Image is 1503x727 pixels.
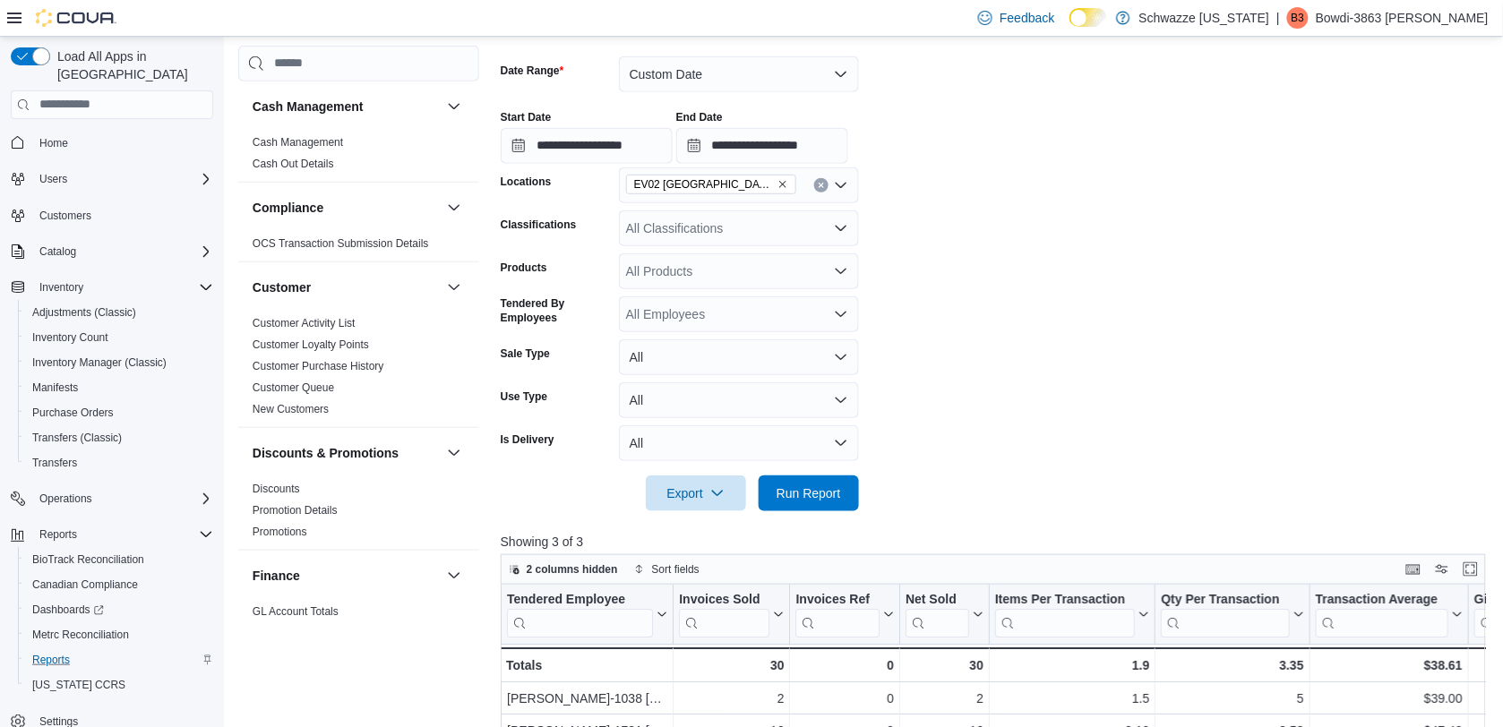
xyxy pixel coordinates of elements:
[443,564,465,586] button: Finance
[507,591,667,637] button: Tendered Employee
[32,355,167,370] span: Inventory Manager (Classic)
[1403,559,1424,580] button: Keyboard shortcuts
[253,402,329,415] a: New Customers
[253,603,339,618] span: GL Account Totals
[759,475,859,511] button: Run Report
[253,278,311,295] h3: Customer
[443,95,465,116] button: Cash Management
[253,380,334,394] span: Customer Queue
[253,443,440,461] button: Discounts & Promotions
[25,599,213,620] span: Dashboards
[25,377,213,398] span: Manifests
[50,47,213,83] span: Load All Apps in [GEOGRAPHIC_DATA]
[25,624,136,646] a: Metrc Reconciliation
[501,110,552,124] label: Start Date
[4,275,220,300] button: Inventory
[18,425,220,450] button: Transfers (Classic)
[906,591,969,637] div: Net Sold
[501,533,1497,551] p: Showing 3 of 3
[32,132,213,154] span: Home
[18,597,220,622] a: Dashboards
[1069,8,1107,27] input: Dark Mode
[253,316,356,329] a: Customer Activity List
[676,128,848,164] input: Press the down key to open a popover containing a calendar.
[18,450,220,475] button: Transfers
[253,358,384,372] span: Customer Purchase History
[238,600,479,650] div: Finance
[39,136,68,150] span: Home
[32,205,99,227] a: Customers
[253,359,384,372] a: Customer Purchase History
[501,218,577,232] label: Classifications
[1315,591,1462,637] button: Transaction Average
[995,591,1136,637] div: Items Per Transaction
[501,175,552,189] label: Locations
[995,591,1150,637] button: Items Per Transaction
[995,654,1150,676] div: 1.9
[25,427,129,449] a: Transfers (Classic)
[39,280,83,295] span: Inventory
[906,591,983,637] button: Net Sold
[32,552,144,567] span: BioTrack Reconciliation
[253,502,338,517] span: Promotion Details
[32,204,213,227] span: Customers
[253,481,300,495] span: Discounts
[995,688,1150,709] div: 1.5
[679,591,784,637] button: Invoices Sold
[32,330,108,345] span: Inventory Count
[32,628,129,642] span: Metrc Reconciliation
[32,381,78,395] span: Manifests
[32,456,77,470] span: Transfers
[1315,654,1462,676] div: $38.61
[32,488,99,509] button: Operations
[253,338,369,350] a: Customer Loyalty Points
[253,525,307,537] a: Promotions
[4,239,220,264] button: Catalog
[32,277,90,298] button: Inventory
[253,156,334,170] span: Cash Out Details
[795,688,893,709] div: 0
[507,688,667,709] div: [PERSON_NAME]-1038 [PERSON_NAME]
[1315,591,1447,637] div: Transaction Average
[238,131,479,181] div: Cash Management
[1161,591,1289,608] div: Qty Per Transaction
[619,382,859,418] button: All
[253,198,440,216] button: Compliance
[18,547,220,572] button: BioTrack Reconciliation
[253,97,440,115] button: Cash Management
[25,549,151,570] a: BioTrack Reconciliation
[443,196,465,218] button: Compliance
[506,654,667,676] div: Totals
[4,167,220,192] button: Users
[1287,7,1309,29] div: Bowdi-3863 Thompson
[25,352,213,373] span: Inventory Manager (Classic)
[1460,559,1482,580] button: Enter fullscreen
[619,425,859,461] button: All
[652,562,700,577] span: Sort fields
[1069,27,1070,28] span: Dark Mode
[253,278,440,295] button: Customer
[25,549,213,570] span: BioTrack Reconciliation
[253,503,338,516] a: Promotion Details
[32,653,70,667] span: Reports
[25,674,213,696] span: Washington CCRS
[1316,7,1489,29] p: Bowdi-3863 [PERSON_NAME]
[626,175,796,194] span: EV02 Far NE Heights
[25,402,213,423] span: Purchase Orders
[253,566,440,584] button: Finance
[25,327,116,348] a: Inventory Count
[1161,591,1289,637] div: Qty Per Transaction
[32,577,138,592] span: Canadian Compliance
[253,524,307,538] span: Promotions
[39,172,67,186] span: Users
[32,277,213,298] span: Inventory
[834,307,848,321] button: Open list of options
[25,427,213,449] span: Transfers (Classic)
[18,350,220,375] button: Inventory Manager (Classic)
[25,302,143,323] a: Adjustments (Classic)
[679,688,784,709] div: 2
[443,276,465,297] button: Customer
[39,244,76,259] span: Catalog
[32,305,136,320] span: Adjustments (Classic)
[634,175,774,193] span: EV02 [GEOGRAPHIC_DATA]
